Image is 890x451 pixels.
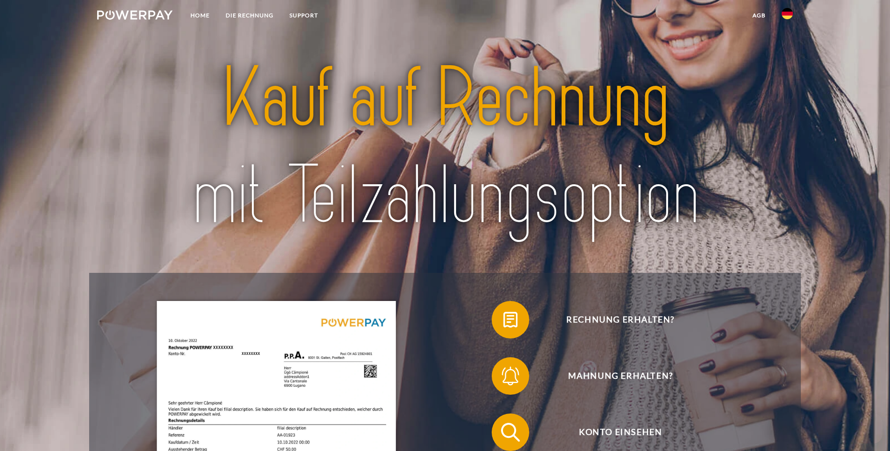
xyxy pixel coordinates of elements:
[505,357,735,395] span: Mahnung erhalten?
[745,7,774,24] a: agb
[218,7,281,24] a: DIE RECHNUNG
[505,301,735,338] span: Rechnung erhalten?
[499,364,522,388] img: qb_bell.svg
[131,45,759,249] img: title-powerpay_de.svg
[782,8,793,19] img: de
[852,413,882,443] iframe: Schaltfläche zum Öffnen des Messaging-Fensters
[499,308,522,331] img: qb_bill.svg
[183,7,218,24] a: Home
[492,357,736,395] button: Mahnung erhalten?
[492,301,736,338] button: Rechnung erhalten?
[499,421,522,444] img: qb_search.svg
[505,413,735,451] span: Konto einsehen
[492,413,736,451] button: Konto einsehen
[97,10,173,20] img: logo-powerpay-white.svg
[281,7,326,24] a: SUPPORT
